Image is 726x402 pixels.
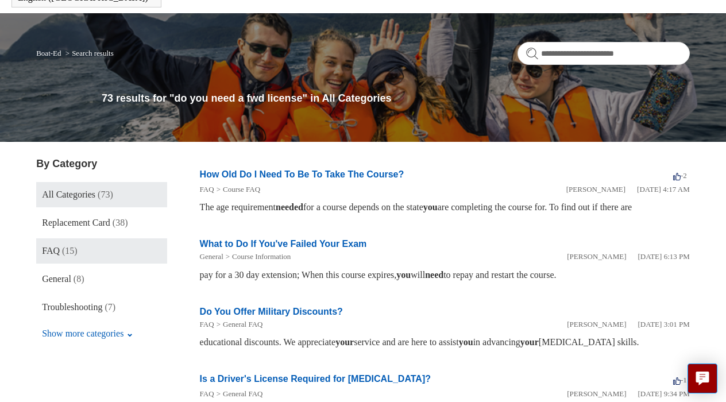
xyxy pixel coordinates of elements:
[423,202,438,212] em: you
[214,319,263,330] li: General FAQ
[200,388,214,400] li: FAQ
[36,295,167,320] a: Troubleshooting (7)
[638,389,690,398] time: 03/16/2022, 21:34
[42,302,102,312] span: Troubleshooting
[459,337,473,347] em: you
[200,320,214,328] a: FAQ
[36,49,63,57] li: Boat-Ed
[42,190,95,199] span: All Categories
[36,266,167,292] a: General (8)
[276,202,303,212] em: needed
[42,218,110,227] span: Replacement Card
[520,337,539,347] em: your
[98,190,113,199] span: (73)
[113,218,128,227] span: (38)
[36,156,167,172] h3: By Category
[63,49,114,57] li: Search results
[200,389,214,398] a: FAQ
[42,274,71,284] span: General
[223,251,291,262] li: Course Information
[200,319,214,330] li: FAQ
[567,388,626,400] li: [PERSON_NAME]
[425,270,443,280] em: need
[200,335,690,349] div: educational discounts. We appreciate service and are here to assist in advancing [MEDICAL_DATA] s...
[200,307,343,316] a: Do You Offer Military Discounts?
[200,169,404,179] a: How Old Do I Need To Be To Take The Course?
[638,252,690,261] time: 01/05/2024, 18:13
[200,200,690,214] div: The age requirement for a course depends on the state are completing the course for. To find out ...
[62,246,78,256] span: (15)
[200,239,367,249] a: What to Do If You've Failed Your Exam
[36,182,167,207] a: All Categories (73)
[36,210,167,235] a: Replacement Card (38)
[36,238,167,264] a: FAQ (15)
[200,251,223,262] li: General
[214,184,260,195] li: Course FAQ
[688,364,717,393] button: Live chat
[638,320,690,328] time: 05/09/2024, 15:01
[214,388,263,400] li: General FAQ
[223,320,262,328] a: General FAQ
[200,184,214,195] li: FAQ
[335,337,354,347] em: your
[518,42,690,65] input: Search
[232,252,291,261] a: Course Information
[673,171,687,180] span: -2
[223,185,260,194] a: Course FAQ
[74,274,84,284] span: (8)
[200,252,223,261] a: General
[200,268,690,282] div: pay for a 30 day extension; When this course expires, will to repay and restart the course.
[200,185,214,194] a: FAQ
[105,302,115,312] span: (7)
[200,374,431,384] a: Is a Driver's License Required for [MEDICAL_DATA]?
[102,91,690,106] h1: 73 results for "do you need a fwd license" in All Categories
[566,184,625,195] li: [PERSON_NAME]
[396,270,411,280] em: you
[567,251,626,262] li: [PERSON_NAME]
[36,49,61,57] a: Boat-Ed
[637,185,690,194] time: 03/14/2022, 04:17
[36,323,139,345] button: Show more categories
[673,376,687,384] span: -1
[42,246,60,256] span: FAQ
[223,389,262,398] a: General FAQ
[567,319,626,330] li: [PERSON_NAME]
